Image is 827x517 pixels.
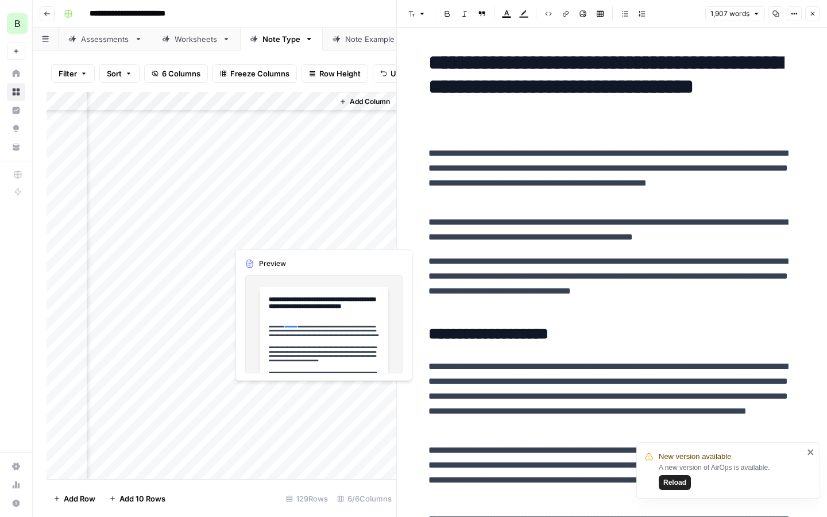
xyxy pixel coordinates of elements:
[102,489,172,508] button: Add 10 Rows
[51,64,95,83] button: Filter
[710,9,749,19] span: 1,907 words
[240,28,323,51] a: Note Type
[107,68,122,79] span: Sort
[99,64,140,83] button: Sort
[7,83,25,101] a: Browse
[7,64,25,83] a: Home
[64,493,95,504] span: Add Row
[7,9,25,38] button: Workspace: Blueprint
[7,138,25,156] a: Your Data
[262,33,300,45] div: Note Type
[152,28,240,51] a: Worksheets
[59,68,77,79] span: Filter
[7,476,25,494] a: Usage
[302,64,368,83] button: Row Height
[659,451,731,462] span: New version available
[81,33,130,45] div: Assessments
[319,68,361,79] span: Row Height
[281,489,333,508] div: 129 Rows
[391,68,410,79] span: Undo
[7,101,25,119] a: Insights
[335,94,395,109] button: Add Column
[323,28,418,51] a: Note Example
[230,68,289,79] span: Freeze Columns
[807,447,815,457] button: close
[14,17,20,30] span: B
[7,457,25,476] a: Settings
[333,489,396,508] div: 6/6 Columns
[7,119,25,138] a: Opportunities
[345,33,395,45] div: Note Example
[7,494,25,512] button: Help + Support
[144,64,208,83] button: 6 Columns
[663,477,686,488] span: Reload
[162,68,200,79] span: 6 Columns
[659,475,691,490] button: Reload
[212,64,297,83] button: Freeze Columns
[175,33,218,45] div: Worksheets
[119,493,165,504] span: Add 10 Rows
[659,462,803,490] div: A new version of AirOps is available.
[373,64,418,83] button: Undo
[350,97,390,107] span: Add Column
[705,6,765,21] button: 1,907 words
[47,489,102,508] button: Add Row
[59,28,152,51] a: Assessments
